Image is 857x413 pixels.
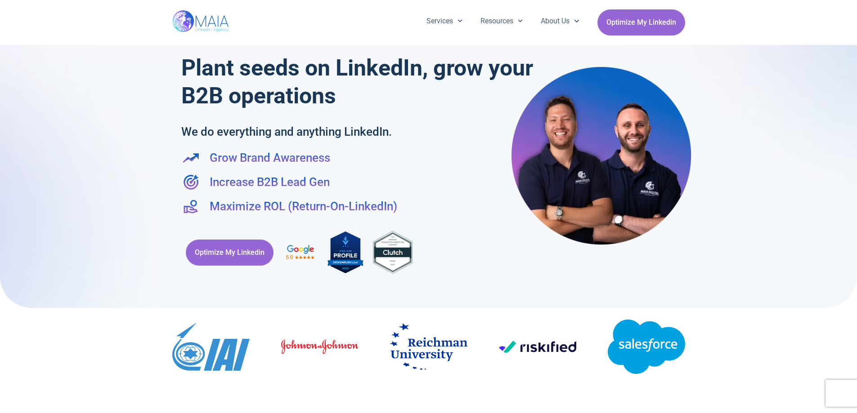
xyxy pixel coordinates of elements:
span: Optimize My Linkedin [195,244,265,261]
h2: We do everything and anything LinkedIn. [181,123,479,140]
span: Increase B2B Lead Gen [207,173,330,191]
img: Riskified_logo [499,341,576,353]
a: Optimize My Linkedin [186,240,274,266]
img: johnson-johnson-4 [281,338,359,355]
a: About Us [532,9,588,33]
span: Maximize ROL (Return-On-LinkedIn) [207,198,397,215]
span: Grow Brand Awareness [207,149,330,166]
img: Reichman_University.svg (3) [390,324,467,370]
div: 12 / 19 [499,341,576,356]
img: Israel_Aerospace_Industries_logo.svg [172,323,250,371]
div: Image Carousel [172,308,685,388]
div: 13 / 19 [608,320,685,377]
img: Maia Digital- Shay & Eli [512,66,691,245]
a: Optimize My Linkedin [597,9,685,36]
img: MAIA Digital's rating on DesignRush, the industry-leading B2B Marketplace connecting brands with ... [328,228,363,276]
img: salesforce-2 [608,320,685,373]
a: Resources [471,9,532,33]
div: 9 / 19 [172,323,250,374]
h1: Plant seeds on LinkedIn, grow your B2B operations [181,54,537,110]
nav: Menu [417,9,588,33]
div: 11 / 19 [390,324,467,373]
div: 10 / 19 [281,338,359,358]
a: Services [417,9,471,33]
span: Optimize My Linkedin [606,14,676,31]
